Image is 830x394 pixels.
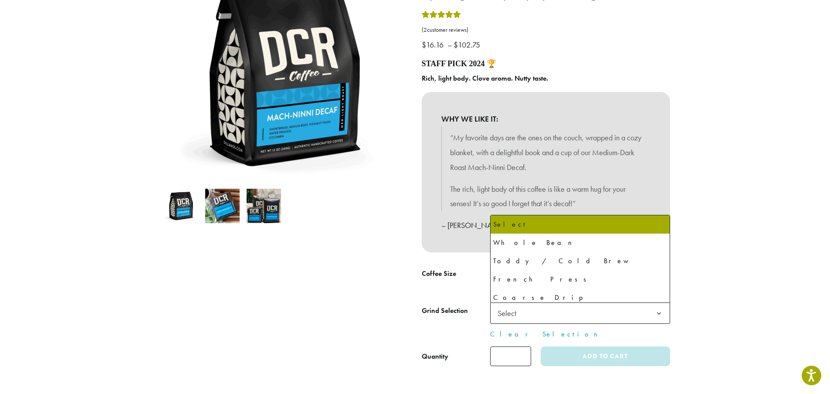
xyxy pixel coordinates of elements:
bdi: 102.75 [454,40,482,50]
label: Coffee Size [422,268,490,280]
img: Mach-Ninni Decaf - Image 2 [205,189,240,223]
span: $ [454,40,458,50]
div: Coarse Drip [493,291,667,304]
div: French Press [493,273,667,286]
a: Clear Selection [490,329,670,340]
label: Grind Selection [422,305,490,317]
span: 2 [423,26,427,34]
h4: STAFF PICK 2024 🏆 [422,59,670,69]
img: Mach-Ninni Decaf [164,189,198,223]
a: (2customer reviews) [422,26,670,34]
span: – [447,40,452,50]
p: “My favorite days are the ones on the couch, wrapped in a cozy blanket, with a delightful book an... [450,130,642,174]
div: Whole Bean [493,236,667,249]
div: Quantity [422,351,448,362]
p: The rich, light body of this coffee is like a warm hug for your senses! It’s so good I forget tha... [450,182,642,211]
div: Toddy / Cold Brew [493,255,667,268]
span: Select [490,302,670,324]
b: WHY WE LIKE IT: [441,112,650,126]
bdi: 16.16 [422,40,446,50]
div: Rated 5.00 out of 5 [422,10,461,23]
button: Add to cart [541,346,670,366]
input: Product quantity [490,346,531,366]
img: Mach-Ninni Decaf - Image 3 [247,189,281,223]
span: $ [422,40,426,50]
b: Rich, light body. Clove aroma. Nutty taste. [422,74,548,83]
li: Select [491,215,670,234]
span: Select [494,305,525,322]
p: – [PERSON_NAME], Account Manager [441,218,650,233]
